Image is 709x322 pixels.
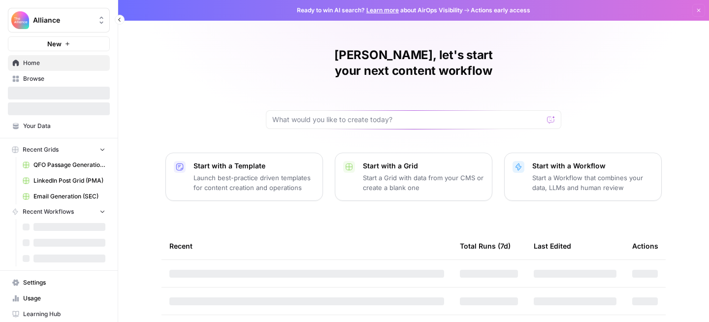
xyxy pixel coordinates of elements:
a: Usage [8,290,110,306]
button: Recent Workflows [8,204,110,219]
a: Learn more [366,6,399,14]
span: Usage [23,294,105,303]
img: Alliance Logo [11,11,29,29]
div: Actions [632,232,658,259]
h1: [PERSON_NAME], let's start your next content workflow [266,47,561,79]
a: Home [8,55,110,71]
span: Alliance [33,15,93,25]
span: Email Generation (SEC) [33,192,105,201]
a: Settings [8,275,110,290]
p: Start with a Template [193,161,315,171]
button: Workspace: Alliance [8,8,110,32]
span: QFO Passage Generation (PMA) [33,161,105,169]
p: Start a Grid with data from your CMS or create a blank one [363,173,484,193]
a: QFO Passage Generation (PMA) [18,157,110,173]
p: Launch best-practice driven templates for content creation and operations [193,173,315,193]
span: LinkedIn Post Grid (PMA) [33,176,105,185]
a: Email Generation (SEC) [18,189,110,204]
span: Actions early access [471,6,530,15]
a: Your Data [8,118,110,134]
button: Recent Grids [8,142,110,157]
div: Total Runs (7d) [460,232,511,259]
button: Start with a WorkflowStart a Workflow that combines your data, LLMs and human review [504,153,662,201]
div: Last Edited [534,232,571,259]
button: Start with a GridStart a Grid with data from your CMS or create a blank one [335,153,492,201]
span: Your Data [23,122,105,130]
p: Start with a Grid [363,161,484,171]
span: Recent Workflows [23,207,74,216]
span: Recent Grids [23,145,59,154]
p: Start a Workflow that combines your data, LLMs and human review [532,173,653,193]
button: Start with a TemplateLaunch best-practice driven templates for content creation and operations [165,153,323,201]
button: New [8,36,110,51]
a: LinkedIn Post Grid (PMA) [18,173,110,189]
p: Start with a Workflow [532,161,653,171]
span: Ready to win AI search? about AirOps Visibility [297,6,463,15]
span: Learning Hub [23,310,105,319]
span: Browse [23,74,105,83]
div: Recent [169,232,444,259]
span: Home [23,59,105,67]
span: New [47,39,62,49]
a: Browse [8,71,110,87]
span: Settings [23,278,105,287]
a: Learning Hub [8,306,110,322]
input: What would you like to create today? [272,115,543,125]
